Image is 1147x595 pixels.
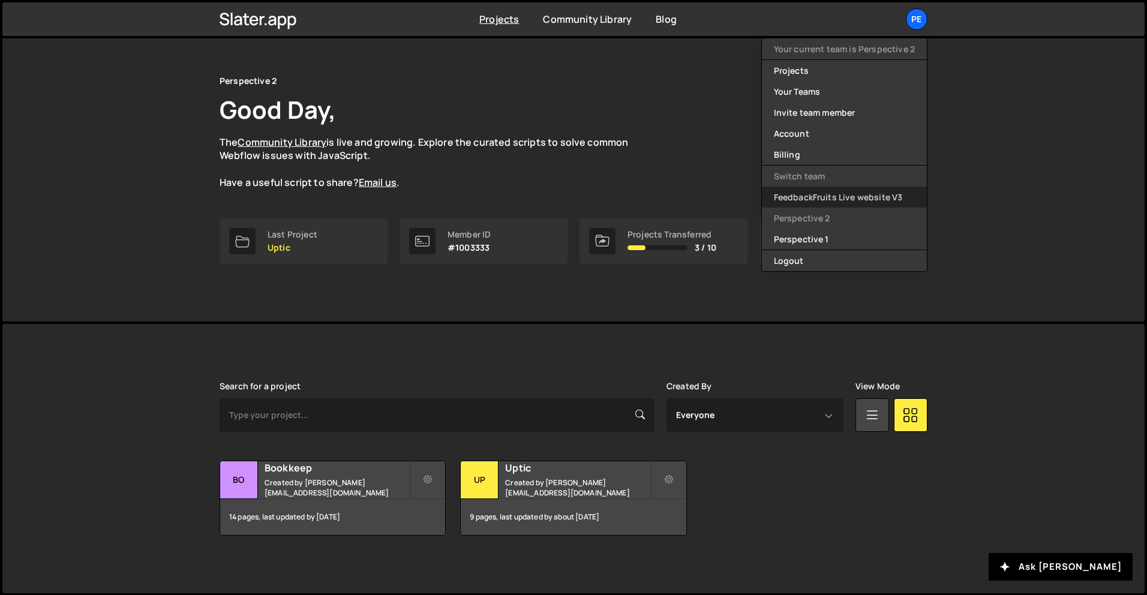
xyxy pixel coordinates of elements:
div: Bo [220,461,258,499]
a: Your Teams [762,81,927,102]
h2: Bookkeep [265,461,409,474]
a: Projects [479,13,519,26]
a: Account [762,123,927,144]
a: Bo Bookkeep Created by [PERSON_NAME][EMAIL_ADDRESS][DOMAIN_NAME] 14 pages, last updated by [DATE] [220,461,446,536]
a: Community Library [238,136,326,149]
small: Created by [PERSON_NAME][EMAIL_ADDRESS][DOMAIN_NAME] [505,477,650,498]
a: Community Library [543,13,632,26]
div: Member ID [448,230,491,239]
a: Email us [359,176,397,189]
a: Last Project Uptic [220,218,388,264]
div: Perspective 2 [220,74,277,88]
label: View Mode [855,381,900,391]
div: Last Project [268,230,317,239]
span: 3 / 10 [695,243,716,253]
a: Invite team member [762,102,927,123]
h1: Good Day, [220,93,336,126]
button: Logout [762,250,927,271]
label: Search for a project [220,381,301,391]
div: Projects Transferred [627,230,716,239]
a: Billing [762,144,927,165]
div: Up [461,461,499,499]
a: FeedbackFruits Live website V3 [762,187,927,208]
a: Perspective 1 [762,229,927,250]
label: Created By [666,381,712,391]
a: Pe [906,8,927,30]
input: Type your project... [220,398,654,432]
a: Projects [762,60,927,81]
button: Ask [PERSON_NAME] [989,553,1133,581]
p: Uptic [268,243,317,253]
a: Up Uptic Created by [PERSON_NAME][EMAIL_ADDRESS][DOMAIN_NAME] 9 pages, last updated by about [DATE] [460,461,686,536]
h2: Uptic [505,461,650,474]
div: 14 pages, last updated by [DATE] [220,499,445,535]
p: The is live and growing. Explore the curated scripts to solve common Webflow issues with JavaScri... [220,136,651,190]
p: #1003333 [448,243,491,253]
a: Blog [656,13,677,26]
div: 9 pages, last updated by about [DATE] [461,499,686,535]
small: Created by [PERSON_NAME][EMAIL_ADDRESS][DOMAIN_NAME] [265,477,409,498]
